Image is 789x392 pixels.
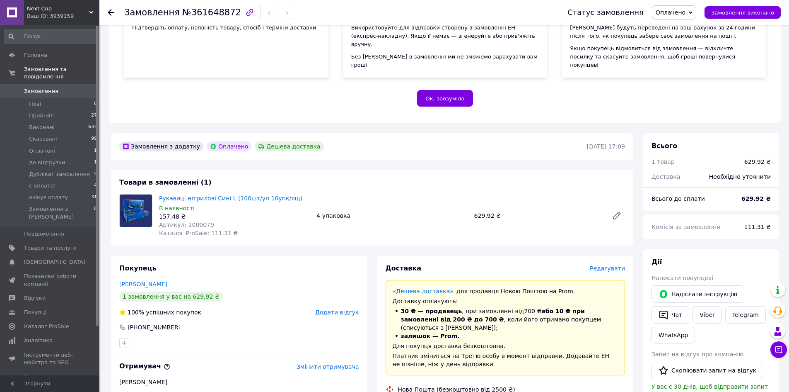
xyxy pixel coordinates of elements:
[770,341,787,358] button: Чат з покупцем
[711,10,774,16] span: Замовлення виконано
[24,230,64,238] span: Повідомлення
[744,158,771,166] div: 629,92 ₴
[29,112,55,119] span: Прийняті
[119,362,170,370] span: Отримувач
[24,88,58,95] span: Замовлення
[692,306,721,324] a: Viber
[393,342,618,350] div: Для покупця доставка безкоштовна.
[94,205,97,220] span: 0
[656,9,685,16] span: Оплачено
[159,222,214,228] span: Артикул: 1000079
[24,244,77,252] span: Товари та послуги
[159,230,238,236] span: Каталог ProSale: 111.31 ₴
[608,207,625,224] a: Редагувати
[94,147,97,155] span: 1
[94,159,97,166] span: 1
[297,363,359,370] span: Змінити отримувача
[127,323,181,331] div: [PHONE_NUMBER]
[29,159,65,166] span: до відгрузки
[24,295,46,302] span: Відгуки
[29,124,55,131] span: Виконані
[315,309,359,316] span: Додати відгук
[94,182,97,190] span: 4
[567,8,644,17] div: Статус замовлення
[393,288,454,295] a: «Дешева доставка»
[24,351,77,366] span: Інструменти веб-майстра та SEO
[24,323,69,330] span: Каталог ProSale
[91,194,97,201] span: 31
[401,308,462,314] span: 30 ₴ — продавець
[128,309,144,316] span: 100%
[725,306,766,324] a: Telegram
[651,158,675,165] span: 1 товар
[651,142,677,150] span: Всього
[744,224,771,230] span: 111.31 ₴
[386,264,422,272] span: Доставка
[132,24,320,32] div: Підтвердіть оплату, наявність товару, спосіб і терміни доставки
[29,135,57,143] span: Скасовані
[24,337,53,344] span: Аналітика
[24,258,85,266] span: [DEMOGRAPHIC_DATA]
[124,7,180,17] span: Замовлення
[313,210,471,222] div: 4 упаковка
[119,308,201,317] div: успішних покупок
[119,292,223,302] div: 1 замовлення у вас на 629,92 ₴
[417,90,473,107] button: Ок, зрозуміло
[570,24,758,40] div: [PERSON_NAME] будуть переведені на ваш рахунок за 24 години після того, як покупець забере своє з...
[119,141,203,151] div: Замовлення з додатку
[471,210,605,222] div: 629,92 ₴
[351,24,539,49] div: Використовуйте для відправки створену в замовленні ЕН (експрес-накладну). Якщо її немає — згенеру...
[29,182,56,190] span: є оплата!
[255,141,323,151] div: Дешева доставка
[24,273,77,287] span: Показники роботи компанії
[159,195,302,202] a: Рукавиці нітрилові Сині L (100шт/уп 10упк/ящ)
[94,170,97,178] span: 5
[393,307,618,332] li: , при замовленні від 700 ₴ , коли його отримано покупцем (списуються з [PERSON_NAME]);
[108,8,114,17] div: Повернутися назад
[704,168,776,186] div: Необхідно уточнити
[651,351,743,358] span: Запит на відгук про компанію
[29,205,94,220] span: Замовлення з [PERSON_NAME]
[94,100,97,108] span: 0
[29,100,41,108] span: Нові
[182,7,241,17] span: №361648872
[393,287,618,295] div: для продавця Новою Поштою на Prom.
[651,306,689,324] button: Чат
[29,194,68,201] span: очікує оплату
[651,362,763,379] button: Скопіювати запит на відгук
[91,135,97,143] span: 99
[651,275,713,281] span: Написати покупцеві
[120,195,152,227] img: Рукавиці нітрилові Сині L (100шт/уп 10упк/ящ)
[351,53,539,69] div: Без [PERSON_NAME] в замовленні ми не зможемо зарахувати вам гроші
[590,265,625,272] span: Редагувати
[651,327,695,343] a: WhatsApp
[159,205,195,212] span: В наявності
[393,352,618,368] div: Платник зміниться на Третю особу в момент відправки. Додавайте ЕН не пізніше, ніж у день відправки.
[27,5,89,12] span: Next Cup
[651,258,662,266] span: Дії
[119,178,212,186] span: Товари в замовленні (1)
[741,195,771,202] b: 629.92 ₴
[24,66,99,80] span: Замовлення та повідомлення
[705,6,781,19] button: Замовлення виконано
[570,44,758,69] div: Якщо покупець відмовиться від замовлення — відкличте посилку та скасуйте замовлення, щоб гроші по...
[119,264,157,272] span: Покупець
[4,29,98,44] input: Пошук
[29,170,90,178] span: Дублікат замовлення
[24,51,47,59] span: Головна
[29,147,55,155] span: Оплачені
[587,143,625,150] time: [DATE] 17:09
[426,95,465,102] span: Ок, зрозуміло
[88,124,97,131] span: 633
[24,309,46,316] span: Покупці
[651,173,680,180] span: Доставка
[159,212,310,221] div: 157,48 ₴
[651,285,744,303] button: Надіслати інструкцію
[651,195,705,202] span: Всього до сплати
[24,373,77,388] span: Управління сайтом
[119,378,359,386] div: [PERSON_NAME]
[91,112,97,119] span: 27
[401,333,460,339] span: залишок — Prom.
[393,297,618,305] div: Доставку оплачують:
[27,12,99,20] div: Ваш ID: 3939159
